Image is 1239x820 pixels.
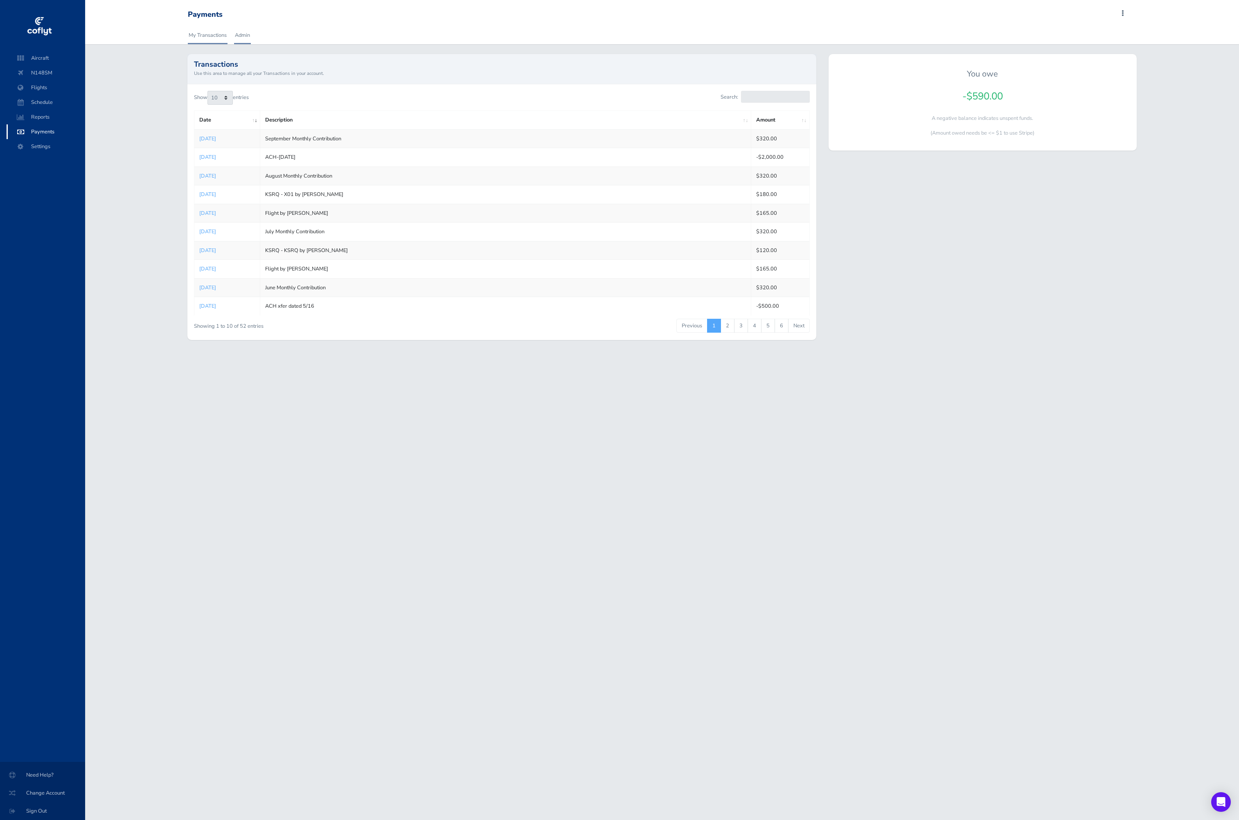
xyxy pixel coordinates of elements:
td: -$500.00 [751,297,809,315]
a: 4 [748,319,761,333]
a: My Transactions [188,26,228,44]
span: Settings [15,139,77,154]
a: 2 [721,319,734,333]
td: $120.00 [751,241,809,259]
th: Amount: activate to sort column ascending [751,111,809,129]
td: $320.00 [751,223,809,241]
span: Sign Out [10,804,75,818]
select: Showentries [207,91,233,105]
td: Flight by [PERSON_NAME] [260,260,751,278]
a: [DATE] [199,135,216,142]
a: Admin [234,26,251,44]
div: Open Intercom Messenger [1211,792,1231,812]
a: [DATE] [199,210,216,217]
a: 5 [761,319,775,333]
a: [DATE] [199,265,216,273]
span: N148SM [15,65,77,80]
small: Use this area to manage all your Transactions in your account. [194,70,810,77]
a: 3 [734,319,748,333]
a: [DATE] [199,172,216,180]
th: Description: activate to sort column ascending [260,111,751,129]
td: ACH xfer dated 5/16 [260,297,751,315]
a: [DATE] [199,228,216,235]
td: ACH-[DATE] [260,148,751,167]
td: -$2,000.00 [751,148,809,167]
h2: Transactions [194,61,810,68]
td: July Monthly Contribution [260,223,751,241]
td: $320.00 [751,278,809,297]
td: August Monthly Contribution [260,167,751,185]
a: [DATE] [199,247,216,254]
input: Search: [741,91,810,103]
a: 1 [707,319,721,333]
td: $165.00 [751,204,809,222]
td: KSRQ - KSRQ by [PERSON_NAME] [260,241,751,259]
a: [DATE] [199,302,216,310]
span: Payments [15,124,77,139]
td: $320.00 [751,167,809,185]
label: Show entries [194,91,249,105]
span: Flights [15,80,77,95]
a: [DATE] [199,153,216,161]
p: A negative balance indicates unspent funds. [835,114,1130,122]
td: September Monthly Contribution [260,129,751,148]
img: coflyt logo [26,14,53,39]
span: Schedule [15,95,77,110]
td: $180.00 [751,185,809,204]
td: Flight by [PERSON_NAME] [260,204,751,222]
td: $320.00 [751,129,809,148]
label: Search: [721,91,809,103]
span: Change Account [10,786,75,800]
h5: You owe [835,69,1130,79]
div: Showing 1 to 10 of 52 entries [194,318,444,331]
td: June Monthly Contribution [260,278,751,297]
p: (Amount owed needs be <= $1 to use Stripe) [835,129,1130,137]
td: $165.00 [751,260,809,278]
th: Date: activate to sort column ascending [194,111,260,129]
td: KSRQ - X01 by [PERSON_NAME] [260,185,751,204]
h4: -$590.00 [835,90,1130,102]
a: Next [788,319,810,333]
span: Aircraft [15,51,77,65]
div: Payments [188,10,223,19]
a: 6 [775,319,788,333]
a: [DATE] [199,284,216,291]
a: [DATE] [199,191,216,198]
span: Need Help? [10,768,75,782]
span: Reports [15,110,77,124]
